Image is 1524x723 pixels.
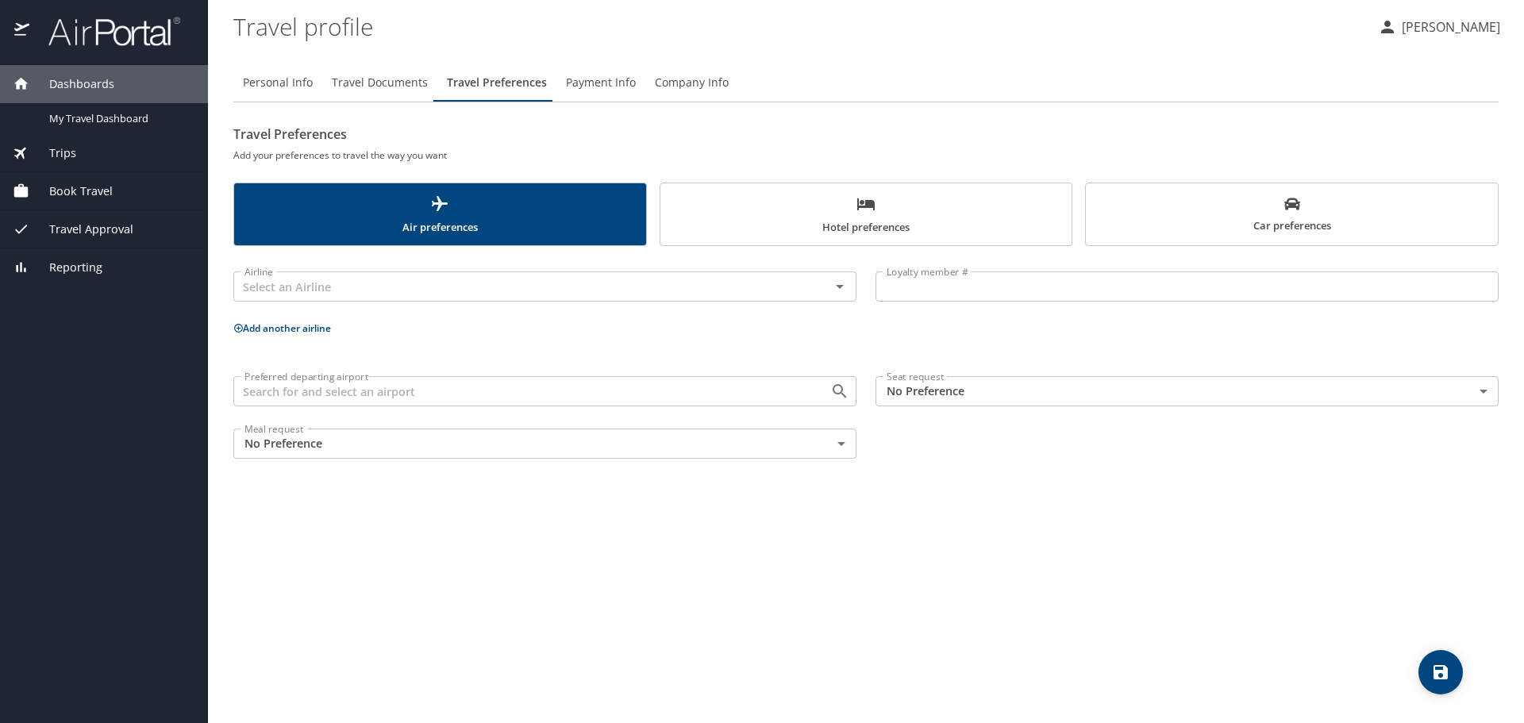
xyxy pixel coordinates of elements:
span: Hotel preferences [670,194,1063,237]
input: Select an Airline [238,276,805,297]
h1: Travel profile [233,2,1365,51]
span: My Travel Dashboard [49,111,189,126]
h2: Travel Preferences [233,121,1499,147]
button: save [1418,650,1463,694]
div: scrollable force tabs example [233,183,1499,246]
span: Payment Info [566,73,636,93]
span: Trips [29,144,76,162]
span: Travel Preferences [447,73,547,93]
span: Book Travel [29,183,113,200]
span: Air preferences [244,194,637,237]
p: [PERSON_NAME] [1397,17,1500,37]
input: Search for and select an airport [238,381,805,402]
button: [PERSON_NAME] [1372,13,1507,41]
button: Open [829,275,851,298]
h6: Add your preferences to travel the way you want [233,147,1499,163]
button: Add another airline [233,321,331,335]
div: No Preference [876,376,1499,406]
span: Travel Approval [29,221,133,238]
span: Car preferences [1095,196,1488,235]
span: Travel Documents [332,73,428,93]
div: Profile [233,63,1499,102]
span: Reporting [29,259,102,276]
img: airportal-logo.png [31,16,180,47]
img: icon-airportal.png [14,16,31,47]
button: Open [829,380,851,402]
span: Personal Info [243,73,313,93]
span: Dashboards [29,75,114,93]
span: Company Info [655,73,729,93]
div: No Preference [233,429,856,459]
